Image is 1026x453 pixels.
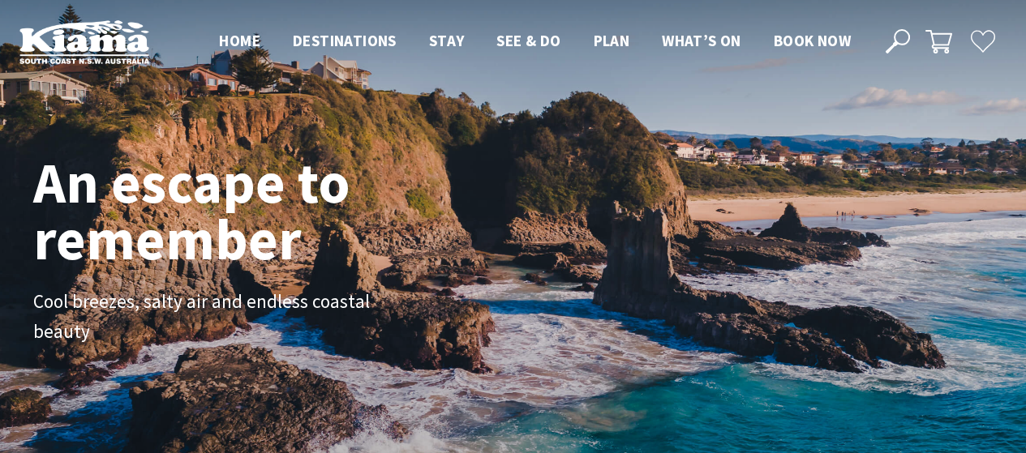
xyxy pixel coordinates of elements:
[219,31,260,50] span: Home
[429,31,465,50] span: Stay
[774,31,851,50] span: Book now
[594,31,630,50] span: Plan
[496,31,560,50] span: See & Do
[33,287,398,347] p: Cool breezes, salty air and endless coastal beauty
[33,154,479,267] h1: An escape to remember
[293,31,397,50] span: Destinations
[19,19,149,64] img: Kiama Logo
[203,28,867,55] nav: Main Menu
[662,31,741,50] span: What’s On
